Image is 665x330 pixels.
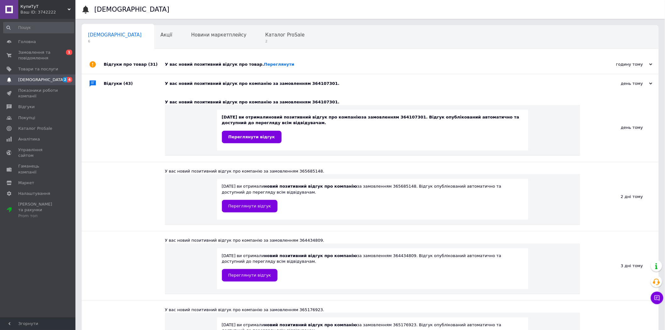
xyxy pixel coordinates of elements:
div: годину тому [590,62,652,67]
span: Управління сайтом [18,147,58,158]
span: Каталог ProSale [265,32,305,38]
span: Головна [18,39,36,45]
b: новий позитивний відгук про компанію [264,322,357,327]
span: Переглянути відгук [228,135,275,139]
span: Акції [161,32,173,38]
a: Переглянути відгук [222,269,278,282]
a: Переглянути [264,62,294,67]
div: Відгуки про товар [104,55,165,74]
span: (31) [148,62,158,67]
span: Показники роботи компанії [18,88,58,99]
div: 3 дні тому [580,231,659,300]
span: КупиТуТ [20,4,68,9]
span: Товари та послуги [18,66,58,72]
span: Гаманець компанії [18,163,58,175]
span: Замовлення та повідомлення [18,50,58,61]
b: новий позитивний відгук про компанію [264,184,357,189]
span: Каталог ProSale [18,126,52,131]
input: Пошук [3,22,74,33]
span: 2 [63,77,68,82]
span: [PERSON_NAME] та рахунки [18,201,58,219]
span: Налаштування [18,191,50,196]
div: У вас новий позитивний відгук про компанію за замовленням 365685148. [165,168,580,174]
div: У вас новий позитивний відгук про товар. [165,62,590,67]
div: У вас новий позитивний відгук про компанію за замовленням 364434809. [165,238,580,243]
span: Відгуки [18,104,35,110]
span: 1 [66,50,72,55]
span: 4 [67,77,72,82]
div: день тому [590,81,652,86]
button: Чат з покупцем [651,292,663,304]
b: новий позитивний відгук про компанію [268,115,361,119]
div: [DATE] ви отримали за замовленням 364434809. Відгук опублікований автоматично та доступний до пер... [222,253,524,282]
div: день тому [580,93,659,162]
span: Новини маркетплейсу [191,32,246,38]
div: У вас новий позитивний відгук про компанію за замовленням 364107301. [165,99,580,105]
span: Переглянути відгук [228,273,271,278]
div: Prom топ [18,213,58,219]
span: Покупці [18,115,35,121]
span: [DEMOGRAPHIC_DATA] [88,32,142,38]
div: [DATE] ви отримали за замовленням 365685148. Відгук опублікований автоматично та доступний до пер... [222,184,524,212]
h1: [DEMOGRAPHIC_DATA] [94,6,169,13]
span: [DEMOGRAPHIC_DATA] [18,77,65,83]
a: Переглянути відгук [222,200,278,212]
span: Аналітика [18,136,40,142]
div: 2 дні тому [580,162,659,231]
b: новий позитивний відгук про компанію [264,253,357,258]
span: (43) [124,81,133,86]
span: 2 [265,39,305,44]
span: Переглянути відгук [228,204,271,208]
span: 6 [88,39,142,44]
span: Маркет [18,180,34,186]
div: У вас новий позитивний відгук про компанію за замовленням 365176923. [165,307,580,313]
div: У вас новий позитивний відгук про компанію за замовленням 364107301. [165,81,590,86]
div: Ваш ID: 3742222 [20,9,75,15]
div: [DATE] ви отримали за замовленням 364107301. Відгук опублікований автоматично та доступний до пер... [222,114,524,143]
div: Відгуки [104,74,165,93]
a: Переглянути відгук [222,131,282,143]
